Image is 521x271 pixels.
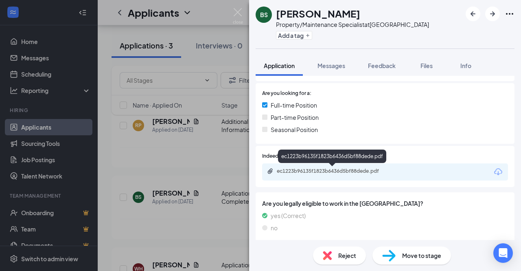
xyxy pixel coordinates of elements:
div: ec1223b96135f1823b6436d5bf88dede.pdf [277,168,391,174]
svg: Ellipses [505,9,514,19]
button: PlusAdd a tag [276,31,312,40]
svg: Download [493,167,503,177]
div: Property/Maintenance Specialist at [GEOGRAPHIC_DATA] [276,20,429,29]
svg: Paperclip [267,168,274,174]
div: ec1223b96135f1823b6436d5bf88dede.pdf [278,150,386,163]
span: Part-time Position [271,113,319,122]
span: Reject [338,251,356,260]
span: Application [264,62,295,69]
div: Open Intercom Messenger [493,243,513,263]
span: Seasonal Position [271,125,318,134]
span: Move to stage [402,251,441,260]
span: Full-time Position [271,101,317,110]
svg: Plus [305,33,310,38]
span: yes (Correct) [271,211,306,220]
span: Messages [317,62,345,69]
span: Indeed Resume [262,152,298,160]
button: ArrowRight [485,7,500,21]
span: Files [420,62,433,69]
a: Paperclipec1223b96135f1823b6436d5bf88dede.pdf [267,168,399,176]
h1: [PERSON_NAME] [276,7,360,20]
span: Info [460,62,471,69]
div: BS [260,11,268,19]
span: Are you legally eligible to work in the [GEOGRAPHIC_DATA]? [262,199,508,208]
svg: ArrowRight [488,9,497,19]
span: Feedback [368,62,396,69]
span: no [271,223,278,232]
svg: ArrowLeftNew [468,9,478,19]
span: Are you looking for a: [262,90,311,97]
button: ArrowLeftNew [466,7,480,21]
